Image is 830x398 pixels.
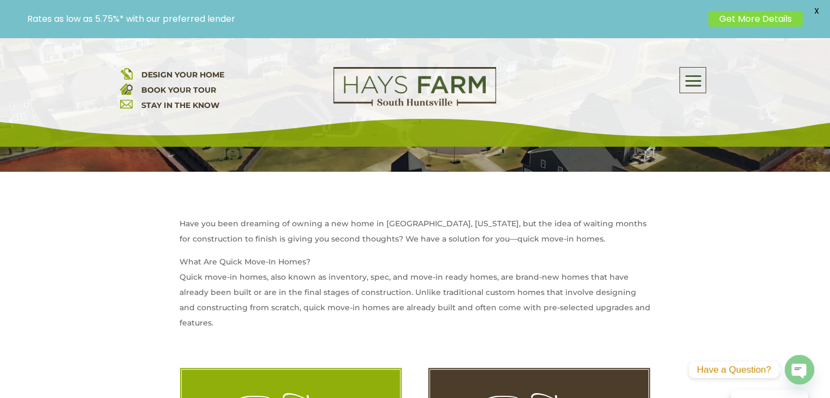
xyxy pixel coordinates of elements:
[333,67,496,106] img: Logo
[180,216,651,254] p: Have you been dreaming of owning a new home in [GEOGRAPHIC_DATA], [US_STATE], but the idea of wai...
[808,3,825,19] span: X
[27,14,703,24] p: Rates as low as 5.75%* with our preferred lender
[708,11,803,27] a: Get More Details
[333,99,496,108] a: hays farm homes huntsville development
[141,85,216,95] a: BOOK YOUR TOUR
[120,82,133,95] img: book your home tour
[141,70,224,80] a: DESIGN YOUR HOME
[180,254,651,338] p: What Are Quick Move-In Homes? Quick move-in homes, also known as inventory, spec, and move-in rea...
[120,67,133,80] img: design your home
[141,100,219,110] a: STAY IN THE KNOW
